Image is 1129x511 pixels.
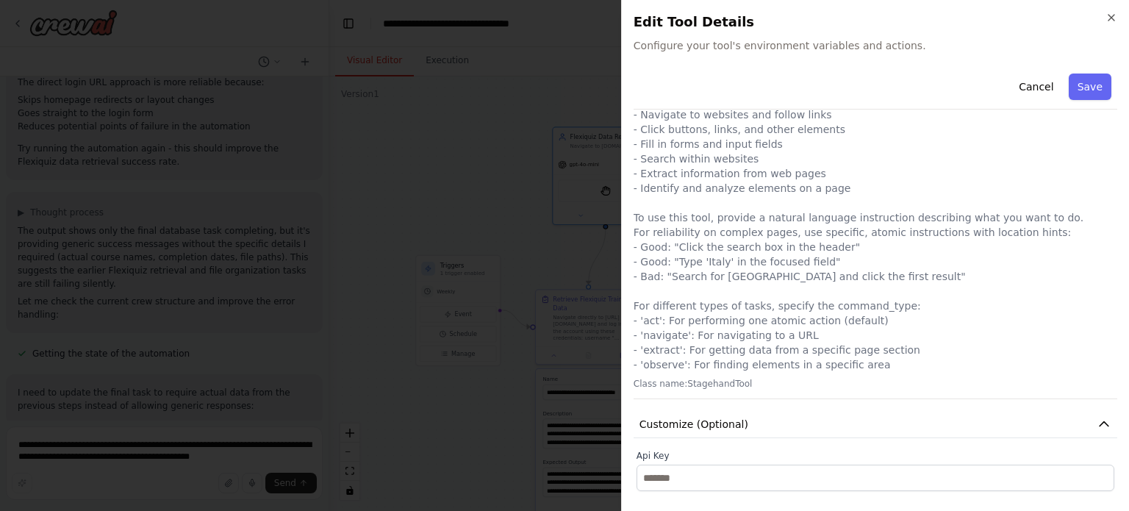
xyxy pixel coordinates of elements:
button: Customize (Optional) [634,411,1117,438]
p: Class name: StagehandTool [634,378,1117,390]
p: Use this tool to control a web browser and interact with websites using natural language. Capabil... [634,63,1117,372]
span: Configure your tool's environment variables and actions. [634,38,1117,53]
span: Customize (Optional) [639,417,748,432]
button: Cancel [1010,74,1062,100]
h2: Edit Tool Details [634,12,1117,32]
label: Api Key [637,450,1114,462]
button: Save [1069,74,1111,100]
